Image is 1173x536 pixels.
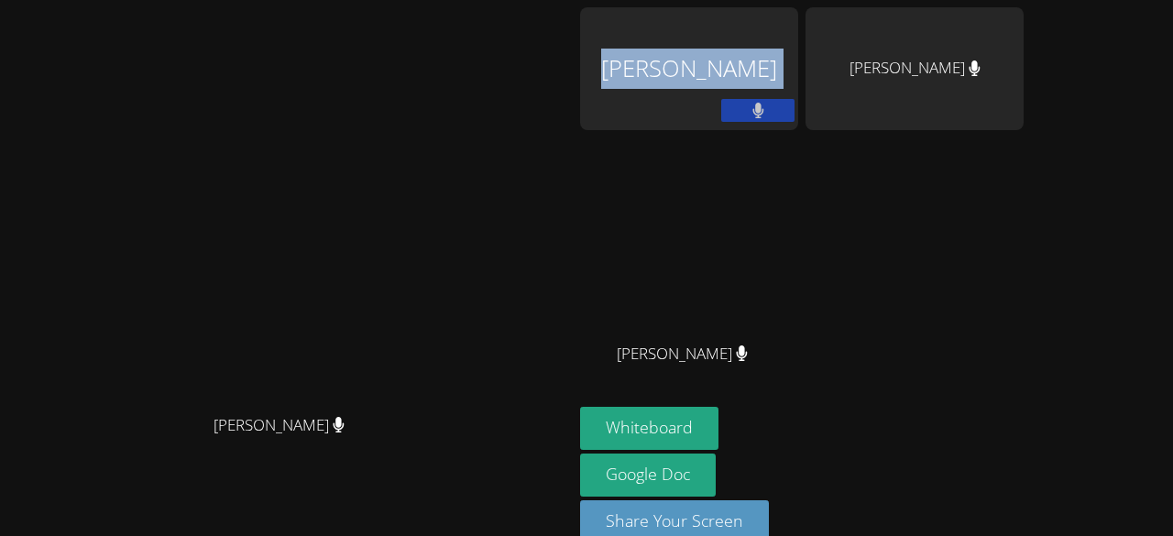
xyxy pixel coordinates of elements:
a: Google Doc [580,454,716,497]
span: [PERSON_NAME] [214,412,345,439]
div: [PERSON_NAME] [580,7,798,130]
div: [PERSON_NAME] [806,7,1024,130]
span: [PERSON_NAME] [617,341,748,367]
button: Whiteboard [580,407,718,450]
